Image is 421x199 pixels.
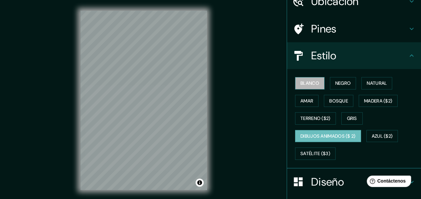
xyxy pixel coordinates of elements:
[335,79,351,87] font: Negro
[366,130,398,142] button: Azul ($2)
[287,169,421,195] div: Diseño
[295,77,325,89] button: Blanco
[295,147,336,160] button: Satélite ($3)
[330,77,356,89] button: Negro
[287,42,421,69] div: Estilo
[300,79,319,87] font: Blanco
[311,49,408,62] h4: Estilo
[311,22,408,36] h4: Pines
[295,95,319,107] button: Amar
[295,112,336,125] button: Terreno ($2)
[196,179,204,187] button: Alternar atribución
[300,149,330,158] font: Satélite ($3)
[311,175,408,189] h4: Diseño
[80,11,207,190] canvas: Mapa
[361,173,414,192] iframe: Help widget launcher
[300,114,331,123] font: Terreno ($2)
[341,112,363,125] button: Gris
[361,77,392,89] button: Natural
[347,114,357,123] font: Gris
[287,15,421,42] div: Pines
[329,97,348,105] font: Bosque
[359,95,398,107] button: Madera ($2)
[300,132,356,140] font: Dibujos animados ($ 2)
[364,97,392,105] font: Madera ($2)
[295,130,361,142] button: Dibujos animados ($ 2)
[372,132,393,140] font: Azul ($2)
[324,95,353,107] button: Bosque
[367,79,387,87] font: Natural
[300,97,313,105] font: Amar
